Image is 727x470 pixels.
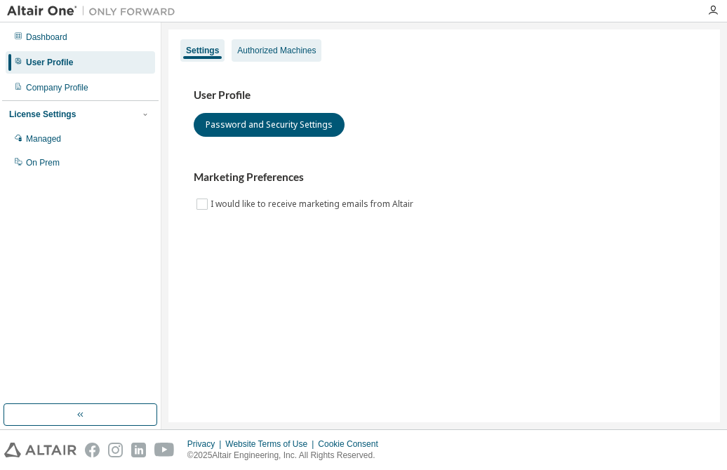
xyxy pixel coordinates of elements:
[194,170,695,184] h3: Marketing Preferences
[4,443,76,457] img: altair_logo.svg
[7,4,182,18] img: Altair One
[194,88,695,102] h3: User Profile
[85,443,100,457] img: facebook.svg
[26,82,88,93] div: Company Profile
[26,157,60,168] div: On Prem
[26,32,67,43] div: Dashboard
[186,45,219,56] div: Settings
[187,450,387,462] p: © 2025 Altair Engineering, Inc. All Rights Reserved.
[318,438,386,450] div: Cookie Consent
[9,109,76,120] div: License Settings
[26,57,73,68] div: User Profile
[26,133,61,145] div: Managed
[237,45,316,56] div: Authorized Machines
[225,438,318,450] div: Website Terms of Use
[108,443,123,457] img: instagram.svg
[211,196,416,213] label: I would like to receive marketing emails from Altair
[131,443,146,457] img: linkedin.svg
[154,443,175,457] img: youtube.svg
[187,438,225,450] div: Privacy
[194,113,345,137] button: Password and Security Settings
